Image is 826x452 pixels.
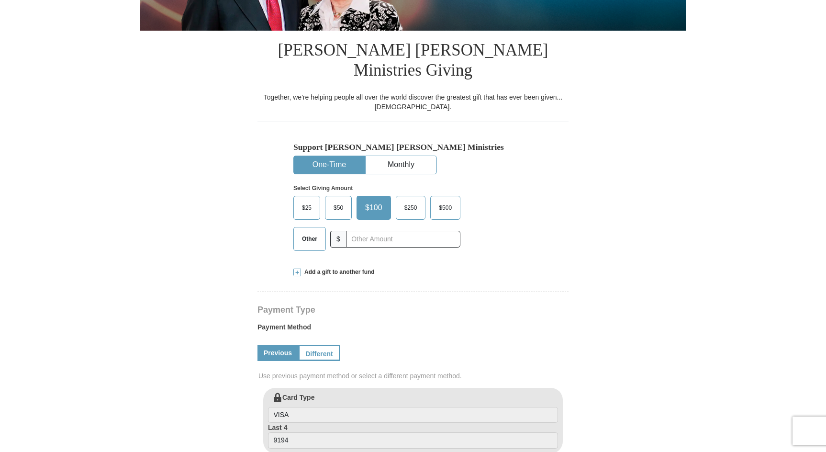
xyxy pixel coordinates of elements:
label: Card Type [268,393,558,423]
span: $250 [400,201,422,215]
label: Payment Method [257,322,569,337]
span: $25 [297,201,316,215]
span: Other [297,232,322,246]
strong: Select Giving Amount [293,185,353,192]
h1: [PERSON_NAME] [PERSON_NAME] Ministries Giving [257,31,569,92]
a: Previous [257,345,298,361]
span: Add a gift to another fund [301,268,375,276]
span: $ [330,231,346,248]
button: One-Time [294,156,365,174]
h4: Payment Type [257,306,569,314]
input: Last 4 [268,432,558,449]
h5: Support [PERSON_NAME] [PERSON_NAME] Ministries [293,142,533,152]
span: $100 [360,201,387,215]
label: Last 4 [268,423,558,449]
span: $500 [434,201,457,215]
div: Together, we're helping people all over the world discover the greatest gift that has ever been g... [257,92,569,112]
a: Different [298,345,340,361]
span: Use previous payment method or select a different payment method. [258,371,569,381]
button: Monthly [366,156,436,174]
input: Other Amount [346,231,460,248]
input: Card Type [268,407,558,423]
span: $50 [329,201,348,215]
